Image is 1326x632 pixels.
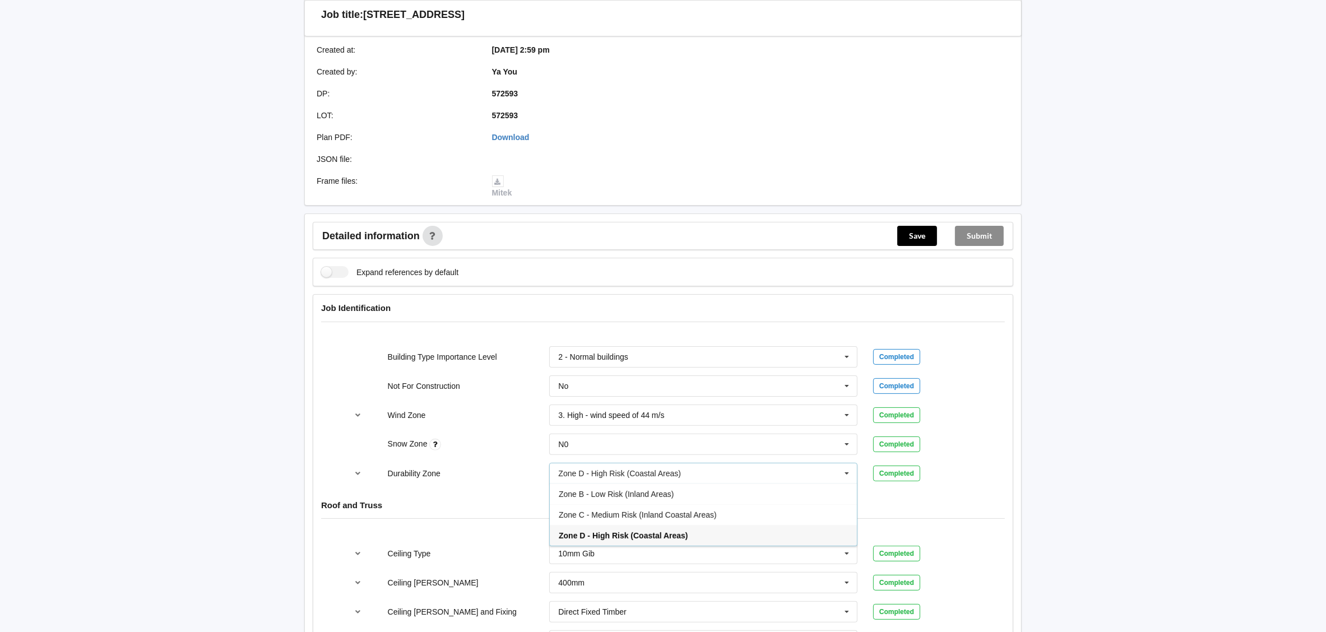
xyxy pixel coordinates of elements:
div: Completed [873,466,920,481]
h3: Job title: [321,8,363,21]
span: Zone D - High Risk (Coastal Areas) [559,531,688,540]
label: Expand references by default [321,266,458,278]
label: Durability Zone [388,469,441,478]
div: No [558,382,568,390]
button: reference-toggle [347,463,369,484]
span: Detailed information [322,231,420,241]
div: Plan PDF : [309,132,484,143]
div: DP : [309,88,484,99]
label: Snow Zone [388,439,430,448]
label: Not For Construction [388,382,460,391]
label: Ceiling [PERSON_NAME] [388,578,479,587]
div: Created at : [309,44,484,55]
a: Download [492,133,530,142]
button: Save [897,226,937,246]
div: 400mm [558,579,585,587]
b: Ya You [492,67,517,76]
label: Wind Zone [388,411,426,420]
div: LOT : [309,110,484,121]
label: Building Type Importance Level [388,352,497,361]
div: Completed [873,575,920,591]
div: Completed [873,436,920,452]
button: reference-toggle [347,602,369,622]
h4: Job Identification [321,303,1005,313]
b: [DATE] 2:59 pm [492,45,550,54]
div: Completed [873,407,920,423]
a: Mitek [492,176,512,198]
div: Frame files : [309,175,484,199]
button: reference-toggle [347,573,369,593]
label: Ceiling [PERSON_NAME] and Fixing [388,607,517,616]
div: Completed [873,546,920,561]
div: 3. High - wind speed of 44 m/s [558,411,664,419]
span: Zone C - Medium Risk (Inland Coastal Areas) [559,510,717,519]
div: Completed [873,349,920,365]
div: Direct Fixed Timber [558,608,626,616]
div: 10mm Gib [558,550,595,557]
button: reference-toggle [347,543,369,564]
div: Created by : [309,66,484,77]
div: Completed [873,604,920,620]
div: N0 [558,440,568,448]
div: 2 - Normal buildings [558,353,628,361]
label: Ceiling Type [388,549,431,558]
h4: Roof and Truss [321,500,1005,510]
div: Completed [873,378,920,394]
h3: [STREET_ADDRESS] [363,8,465,21]
button: reference-toggle [347,405,369,425]
div: JSON file : [309,154,484,165]
b: 572593 [492,111,518,120]
b: 572593 [492,89,518,98]
span: Zone B - Low Risk (Inland Areas) [559,490,674,499]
